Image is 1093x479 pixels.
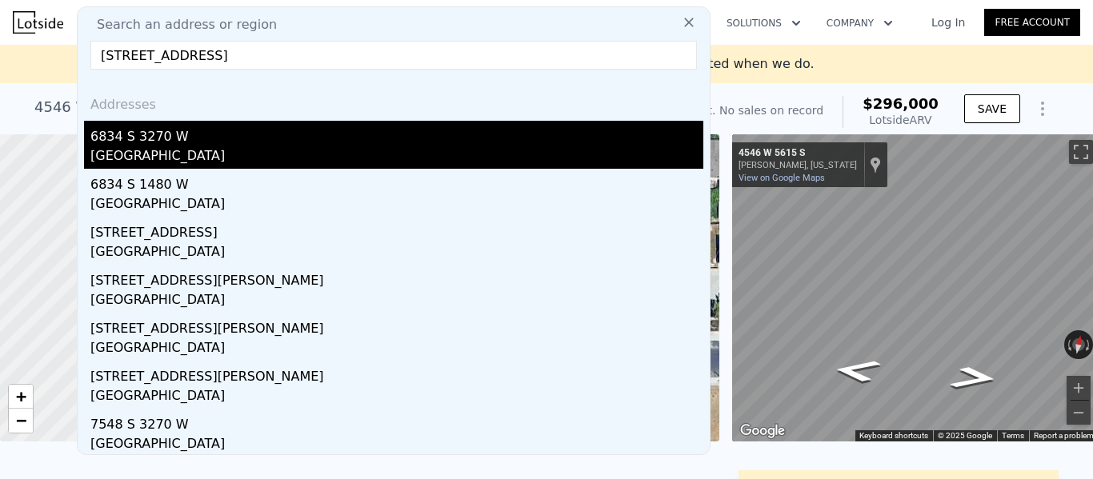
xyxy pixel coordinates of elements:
[90,217,703,242] div: [STREET_ADDRESS]
[90,313,703,338] div: [STREET_ADDRESS][PERSON_NAME]
[34,96,384,118] div: 4546 W 5615 S , [GEOGRAPHIC_DATA] , UT 84118
[90,121,703,146] div: 6834 S 3270 W
[90,434,703,457] div: [GEOGRAPHIC_DATA]
[814,9,906,38] button: Company
[859,430,928,441] button: Keyboard shortcuts
[1027,93,1059,125] button: Show Options
[863,112,939,128] div: Lotside ARV
[736,421,789,441] img: Google
[739,160,857,170] div: [PERSON_NAME], [US_STATE]
[13,11,63,34] img: Lotside
[654,102,823,118] div: Off Market. No sales on record
[9,409,33,433] a: Zoom out
[739,147,857,160] div: 4546 W 5615 S
[1064,330,1073,359] button: Rotate counterclockwise
[1070,329,1087,360] button: Reset the view
[84,15,277,34] span: Search an address or region
[9,385,33,409] a: Zoom in
[930,361,1019,395] path: Go East, W 5615 S
[938,431,992,440] span: © 2025 Google
[812,353,901,388] path: Go West, W 5615 S
[90,242,703,265] div: [GEOGRAPHIC_DATA]
[90,409,703,434] div: 7548 S 3270 W
[16,386,26,406] span: +
[90,338,703,361] div: [GEOGRAPHIC_DATA]
[90,361,703,386] div: [STREET_ADDRESS][PERSON_NAME]
[90,290,703,313] div: [GEOGRAPHIC_DATA]
[863,95,939,112] span: $296,000
[1084,330,1093,359] button: Rotate clockwise
[1069,140,1093,164] button: Toggle fullscreen view
[84,82,703,121] div: Addresses
[1067,376,1091,400] button: Zoom in
[1067,401,1091,425] button: Zoom out
[736,421,789,441] a: Open this area in Google Maps (opens a new window)
[714,9,814,38] button: Solutions
[984,9,1080,36] a: Free Account
[964,94,1020,123] button: SAVE
[90,146,703,169] div: [GEOGRAPHIC_DATA]
[912,14,984,30] a: Log In
[739,173,825,183] a: View on Google Maps
[90,194,703,217] div: [GEOGRAPHIC_DATA]
[1002,431,1024,440] a: Terms
[90,41,697,70] input: Enter an address, city, region, neighborhood or zip code
[16,410,26,430] span: −
[90,169,703,194] div: 6834 S 1480 W
[870,156,881,174] a: Show location on map
[90,386,703,409] div: [GEOGRAPHIC_DATA]
[90,265,703,290] div: [STREET_ADDRESS][PERSON_NAME]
